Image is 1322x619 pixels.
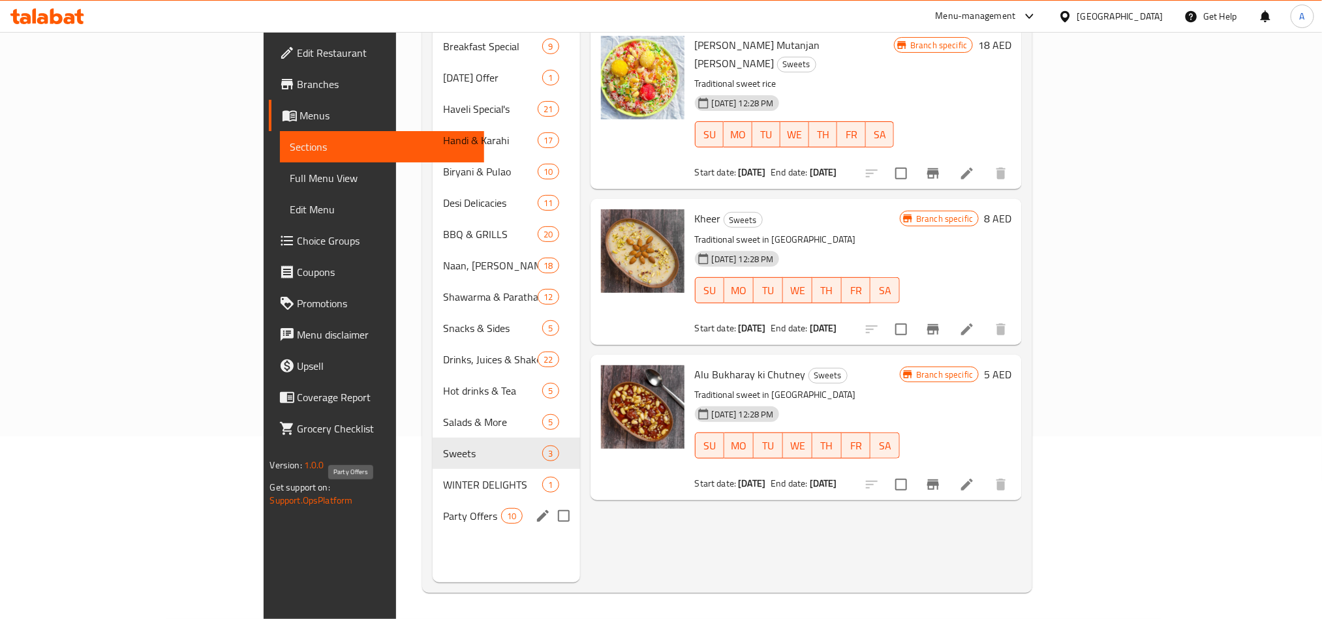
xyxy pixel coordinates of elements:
div: Naan, [PERSON_NAME]'s & Breads18 [433,250,580,281]
img: Alu Bukharay ki Chutney [601,365,684,449]
button: WE [780,121,809,147]
div: Drinks, Juices & Shakes22 [433,344,580,375]
span: 1 [543,479,558,491]
span: 17 [538,134,558,147]
div: Salads & More [443,414,543,430]
button: MO [724,121,752,147]
span: Branch specific [905,39,972,52]
span: Start date: [695,475,737,492]
nav: Menu sections [433,25,580,537]
span: Haveli Special's [443,101,538,117]
div: Sweets [777,57,816,72]
span: 10 [538,166,558,178]
span: 11 [538,197,558,209]
span: WINTER DELIGHTS [443,477,543,492]
span: Hot drinks & Tea [443,383,543,399]
span: TU [759,436,778,455]
span: 20 [538,228,558,241]
span: Shawarma & Paratha Rolls [443,289,538,305]
button: Branch-specific-item [917,158,949,189]
b: [DATE] [738,320,765,337]
span: BBQ & GRILLS [443,226,538,242]
button: FR [842,432,871,459]
span: [DATE] 12:28 PM [707,97,779,110]
span: [PERSON_NAME] Mutanjan [PERSON_NAME] [695,35,820,73]
span: Start date: [695,320,737,337]
span: Breakfast Special [443,38,543,54]
span: A [1300,9,1305,23]
button: edit [533,506,553,526]
div: Naan, Paratha's & Breads [443,258,538,273]
div: Snacks & Sides5 [433,312,580,344]
span: Sweets [809,368,847,383]
p: Traditional sweet rice [695,76,895,92]
div: Salads & More5 [433,406,580,438]
span: Select to update [887,471,915,498]
span: 5 [543,322,558,335]
span: MO [729,125,747,144]
a: Branches [269,68,484,100]
span: Promotions [298,295,474,311]
button: FR [842,277,871,303]
div: [DATE] Offer1 [433,62,580,93]
div: BBQ & GRILLS20 [433,219,580,250]
div: items [542,477,559,492]
span: SA [876,281,895,300]
span: Snacks & Sides [443,320,543,336]
span: 22 [538,354,558,366]
span: Choice Groups [298,233,474,249]
b: [DATE] [810,164,837,181]
span: Full Menu View [290,170,474,186]
span: End date: [771,164,807,181]
button: SU [695,277,725,303]
span: Desi Delicacies [443,195,538,211]
button: SA [870,277,900,303]
div: items [542,414,559,430]
span: Select to update [887,160,915,187]
span: 5 [543,416,558,429]
span: Grocery Checklist [298,421,474,436]
div: Desi Delicacies11 [433,187,580,219]
span: MO [730,281,748,300]
div: Hot drinks & Tea5 [433,375,580,406]
a: Edit menu item [959,477,975,492]
span: TH [818,281,837,300]
span: TH [814,125,833,144]
div: Sweets [443,445,543,461]
a: Support.OpsPlatform [270,492,353,509]
a: Edit Restaurant [269,37,484,68]
a: Coupons [269,256,484,288]
button: delete [985,158,1017,189]
span: SA [871,125,889,144]
p: Traditional sweet in [GEOGRAPHIC_DATA] [695,387,900,403]
button: SU [695,432,725,459]
span: 5 [543,385,558,397]
span: Biryani & Pulao [443,164,538,179]
a: Menus [269,100,484,131]
span: Sections [290,139,474,155]
b: [DATE] [810,320,837,337]
span: Coverage Report [298,389,474,405]
button: Branch-specific-item [917,314,949,345]
span: 9 [543,40,558,53]
div: Haveli Special's21 [433,93,580,125]
span: SU [701,125,718,144]
div: WINTER DELIGHTS1 [433,469,580,500]
b: [DATE] [738,475,765,492]
span: TH [818,436,837,455]
span: 10 [502,510,521,522]
div: Drinks, Juices & Shakes [443,352,538,367]
div: items [538,195,559,211]
span: Menus [300,108,474,123]
button: TH [812,277,842,303]
div: Handi & Karahi [443,132,538,148]
button: FR [837,121,866,147]
div: Sweets3 [433,438,580,469]
span: Sweets [724,213,762,228]
span: 18 [538,260,558,272]
span: Start date: [695,164,737,181]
